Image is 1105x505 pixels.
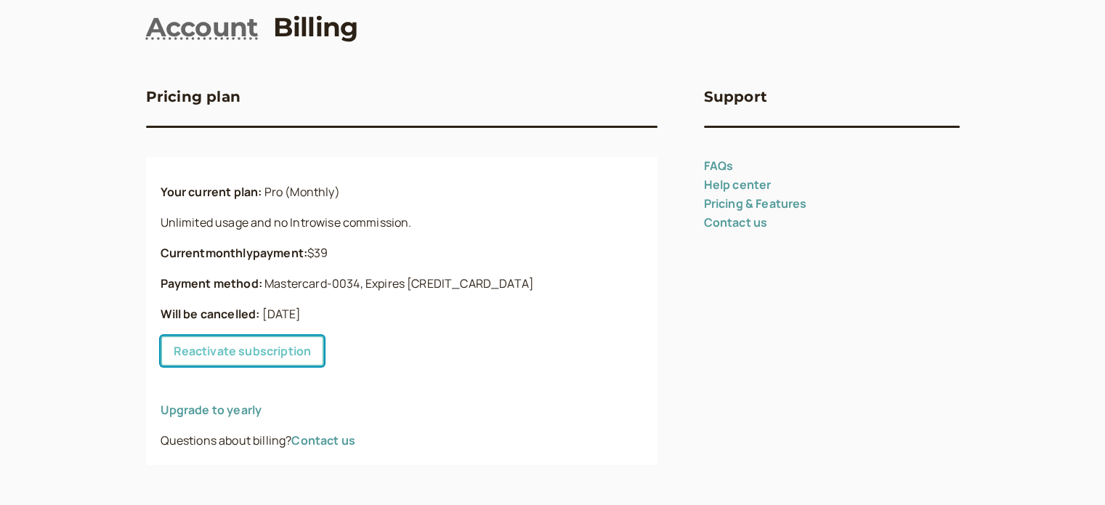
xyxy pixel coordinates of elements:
h3: Pricing plan [146,85,240,108]
b: Your current plan: [161,184,262,200]
h3: Support [704,85,767,108]
iframe: Chat Widget [1032,435,1105,505]
a: FAQs [704,158,734,174]
p: $ 39 [161,244,643,263]
a: Contact us [291,432,355,448]
p: Unlimited usage and no Introwise commission. [161,214,643,233]
p: Pro (Monthly) [161,183,643,202]
b: Payment method: [161,275,262,291]
a: Pricing & Features [704,195,807,211]
a: Billing [272,9,357,45]
p: [DATE] [161,305,643,324]
b: Current monthly payment: [161,245,308,261]
a: Reactivate subscription [161,336,325,366]
p: Mastercard-0034, Expires [CREDIT_CARD_DATA] [161,275,643,294]
a: Help center [704,177,772,193]
a: Account [146,9,259,45]
a: Contact us [704,214,768,230]
a: Upgrade to yearly [161,402,262,418]
b: Will be cancelled: [161,306,260,322]
div: Questions about billing? [161,432,643,451]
